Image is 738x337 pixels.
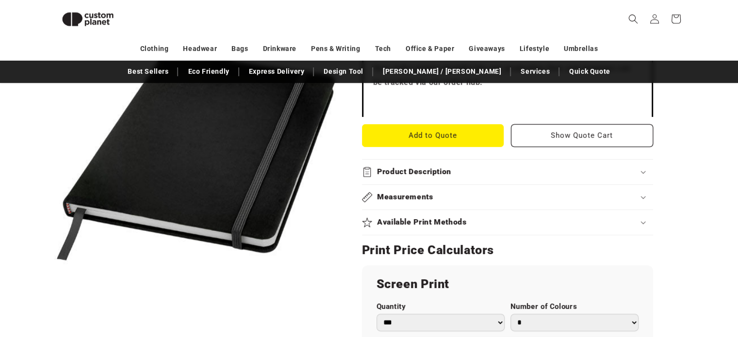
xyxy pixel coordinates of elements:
summary: Available Print Methods [362,210,653,235]
a: Umbrellas [564,40,598,57]
summary: Measurements [362,185,653,209]
iframe: Chat Widget [689,290,738,337]
a: Quick Quote [564,63,615,80]
h2: Measurements [377,192,433,202]
a: Bags [231,40,248,57]
a: Headwear [183,40,217,57]
a: Drinkware [263,40,296,57]
summary: Search [623,8,644,30]
a: Clothing [140,40,169,57]
a: Services [516,63,555,80]
a: Tech [375,40,391,57]
h2: Product Description [377,167,451,177]
strong: Ordering is easy. Approve your quote and visual online then tap to pay. Your order moves straight... [373,50,640,87]
a: Giveaways [469,40,505,57]
a: [PERSON_NAME] / [PERSON_NAME] [378,63,506,80]
a: Pens & Writing [311,40,360,57]
button: Add to Quote [362,124,504,147]
label: Quantity [377,302,505,311]
summary: Product Description [362,160,653,184]
img: Custom Planet [54,4,122,34]
button: Show Quote Cart [511,124,653,147]
h2: Available Print Methods [377,217,467,227]
label: Number of Colours [510,302,639,311]
h2: Print Price Calculators [362,242,653,258]
h2: Screen Print [377,276,639,292]
a: Eco Friendly [183,63,234,80]
a: Lifestyle [520,40,549,57]
a: Office & Paper [406,40,454,57]
a: Best Sellers [123,63,173,80]
a: Design Tool [319,63,368,80]
iframe: Customer reviews powered by Trustpilot [373,97,642,107]
a: Express Delivery [244,63,310,80]
media-gallery: Gallery Viewer [54,15,338,298]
